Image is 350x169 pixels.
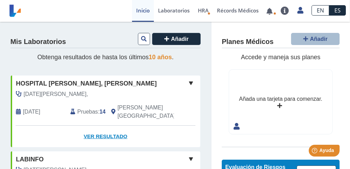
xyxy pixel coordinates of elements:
[16,155,44,164] span: labinfo
[16,79,157,88] span: Hospital [PERSON_NAME], [PERSON_NAME]
[10,38,66,46] h4: Mis Laboratorios
[291,33,340,45] button: Añadir
[152,33,201,45] button: Añadir
[117,104,175,120] span: Ponce, PR
[312,5,329,16] a: EN
[77,108,98,116] span: Pruebas
[241,54,320,61] span: Accede y maneja sus planes
[222,38,273,46] h4: Planes Médicos
[171,36,189,42] span: Añadir
[37,54,174,61] span: Obtenga resultados de hasta los últimos .
[99,109,106,115] b: 14
[24,90,88,98] span: Nadal Colon,
[288,142,342,161] iframe: Help widget launcher
[329,5,346,16] a: ES
[198,7,209,14] span: HRA
[11,126,200,148] a: Ver Resultado
[239,95,322,103] div: Añada una tarjeta para comenzar.
[23,108,40,116] span: 2022-03-08
[65,104,106,120] div: :
[310,36,328,42] span: Añadir
[149,54,172,61] span: 10 años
